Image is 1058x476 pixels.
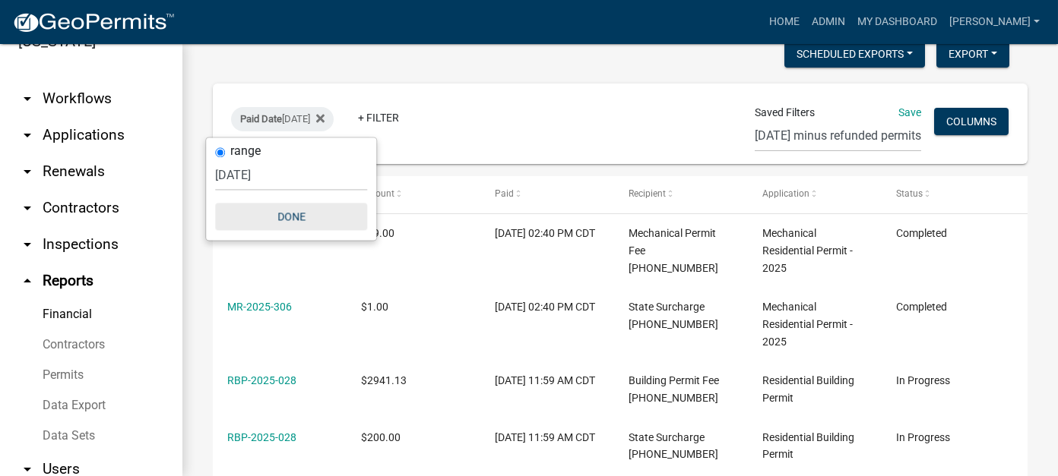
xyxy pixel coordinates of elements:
span: $200.00 [361,431,401,443]
a: RBP-2025-028 [227,374,296,386]
span: Saved Filters [755,105,815,121]
span: State Surcharge 101-1200-33425 [629,301,718,330]
a: Save [898,106,921,118]
i: arrow_drop_down [18,162,36,181]
datatable-header-cell: Status [882,176,1015,213]
a: Home [763,8,806,36]
a: RBP-2025-028 [227,431,296,443]
datatable-header-cell: Recipient [614,176,748,213]
span: Residential Building Permit [762,431,854,461]
a: + Filter [346,104,411,131]
i: arrow_drop_up [18,272,36,290]
span: Completed [896,227,947,239]
button: Export [936,40,1009,68]
div: [DATE] 02:40 PM CDT [495,225,600,242]
button: Scheduled Exports [784,40,925,68]
span: In Progress [896,431,950,443]
datatable-header-cell: Paid [480,176,614,213]
span: Completed [896,301,947,313]
span: Status [896,188,923,199]
div: [DATE] 11:59 AM CDT [495,372,600,389]
span: $39.00 [361,227,394,239]
span: Residential Building Permit [762,374,854,404]
span: Recipient [629,188,666,199]
span: Amount [361,188,394,199]
span: Paid Date [240,113,282,125]
span: Paid [495,188,514,199]
i: arrow_drop_down [18,90,36,108]
button: Columns [934,108,1009,135]
span: In Progress [896,374,950,386]
div: [DATE] [231,107,334,131]
span: Mechanical Permit Fee 101-1200-32212 [629,227,718,274]
i: arrow_drop_down [18,235,36,254]
span: $1.00 [361,301,388,313]
div: [DATE] 11:59 AM CDT [495,429,600,446]
a: [PERSON_NAME] [943,8,1046,36]
a: My Dashboard [851,8,943,36]
i: arrow_drop_down [18,126,36,144]
span: Application [762,188,809,199]
span: Mechanical Residential Permit - 2025 [762,227,853,274]
span: State Surcharge 101-1200-33425 [629,431,718,461]
datatable-header-cell: Amount [347,176,480,213]
datatable-header-cell: Application [748,176,882,213]
span: Mechanical Residential Permit - 2025 [762,301,853,348]
div: [DATE] 02:40 PM CDT [495,298,600,316]
span: Building Permit Fee 101-1200-32210 [629,374,719,404]
i: arrow_drop_down [18,199,36,217]
a: MR-2025-306 [227,301,292,313]
a: Admin [806,8,851,36]
label: range [230,145,261,157]
button: Done [215,203,367,230]
span: $2941.13 [361,374,407,386]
